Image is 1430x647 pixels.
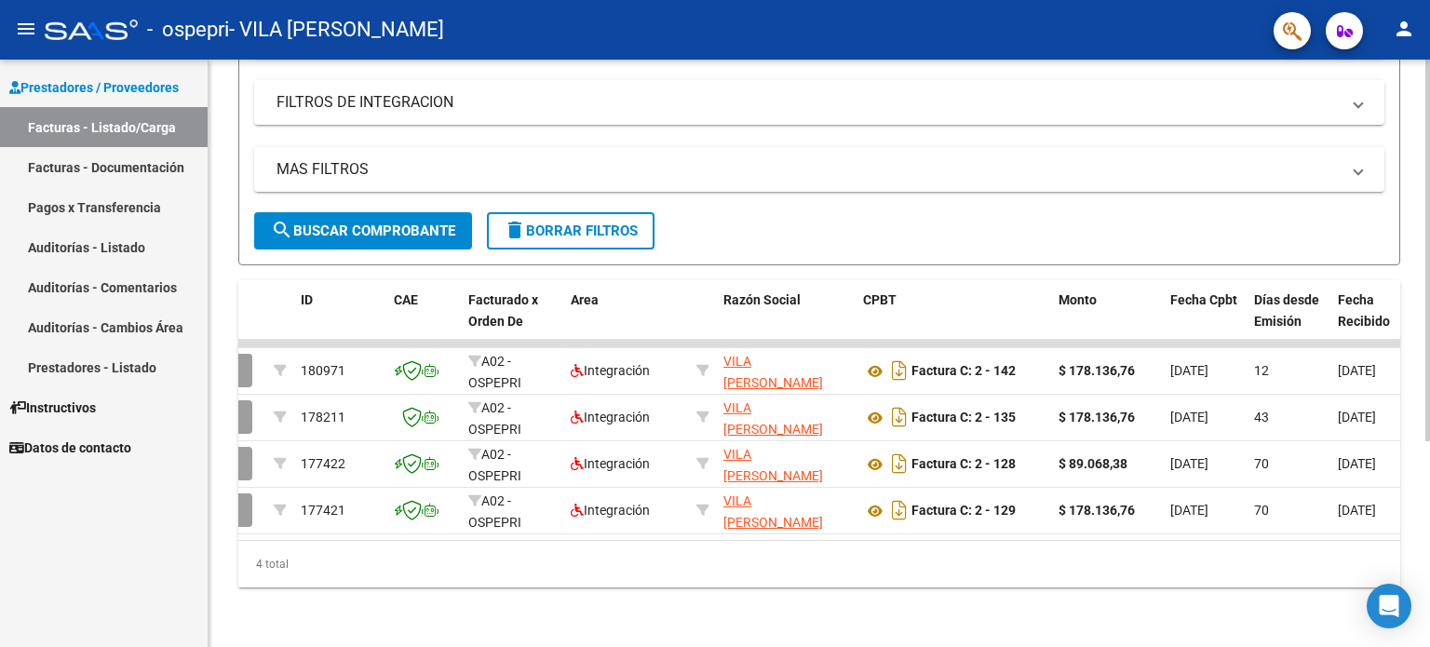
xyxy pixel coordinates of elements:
button: Buscar Comprobante [254,212,472,249]
span: Fecha Cpbt [1170,292,1237,307]
span: [DATE] [1338,456,1376,471]
span: Instructivos [9,398,96,418]
span: Datos de contacto [9,438,131,458]
span: 177422 [301,456,345,471]
mat-icon: menu [15,18,37,40]
mat-panel-title: MAS FILTROS [277,159,1340,180]
datatable-header-cell: Días desde Emisión [1247,280,1330,362]
span: VILA [PERSON_NAME] [723,400,823,437]
div: Open Intercom Messenger [1367,584,1411,628]
strong: Factura C: 2 - 135 [911,411,1016,425]
span: [DATE] [1338,363,1376,378]
i: Descargar documento [887,495,911,525]
datatable-header-cell: Facturado x Orden De [461,280,563,362]
i: Descargar documento [887,402,911,432]
div: 27308359250 [723,444,848,483]
span: Integración [571,410,650,425]
span: Buscar Comprobante [271,222,455,239]
span: [DATE] [1338,410,1376,425]
span: [DATE] [1170,410,1208,425]
span: VILA [PERSON_NAME] [723,493,823,530]
span: Integración [571,503,650,518]
span: CPBT [863,292,897,307]
span: A02 - OSPEPRI [468,400,521,437]
i: Descargar documento [887,356,911,385]
span: 12 [1254,363,1269,378]
span: [DATE] [1170,456,1208,471]
span: 70 [1254,456,1269,471]
span: ID [301,292,313,307]
span: CAE [394,292,418,307]
datatable-header-cell: Monto [1051,280,1163,362]
mat-expansion-panel-header: FILTROS DE INTEGRACION [254,80,1384,125]
datatable-header-cell: Area [563,280,689,362]
span: [DATE] [1170,363,1208,378]
span: VILA [PERSON_NAME] [723,354,823,390]
datatable-header-cell: Fecha Recibido [1330,280,1414,362]
datatable-header-cell: CPBT [856,280,1051,362]
span: - ospepri [147,9,229,50]
span: 70 [1254,503,1269,518]
span: 43 [1254,410,1269,425]
i: Descargar documento [887,449,911,479]
mat-icon: delete [504,219,526,241]
span: Integración [571,363,650,378]
mat-expansion-panel-header: MAS FILTROS [254,147,1384,192]
span: VILA [PERSON_NAME] [723,447,823,483]
span: [DATE] [1338,503,1376,518]
mat-panel-title: FILTROS DE INTEGRACION [277,92,1340,113]
strong: Factura C: 2 - 142 [911,364,1016,379]
span: 180971 [301,363,345,378]
strong: $ 89.068,38 [1059,456,1127,471]
span: Borrar Filtros [504,222,638,239]
datatable-header-cell: CAE [386,280,461,362]
datatable-header-cell: Fecha Cpbt [1163,280,1247,362]
strong: Factura C: 2 - 128 [911,457,1016,472]
strong: Factura C: 2 - 129 [911,504,1016,519]
datatable-header-cell: Razón Social [716,280,856,362]
strong: $ 178.136,76 [1059,363,1135,378]
span: 178211 [301,410,345,425]
span: [DATE] [1170,503,1208,518]
span: Días desde Emisión [1254,292,1319,329]
div: 27308359250 [723,491,848,530]
span: Monto [1059,292,1097,307]
span: A02 - OSPEPRI [468,354,521,390]
span: Facturado x Orden De [468,292,538,329]
span: Razón Social [723,292,801,307]
span: - VILA [PERSON_NAME] [229,9,444,50]
strong: $ 178.136,76 [1059,410,1135,425]
span: 177421 [301,503,345,518]
datatable-header-cell: ID [293,280,386,362]
span: Fecha Recibido [1338,292,1390,329]
mat-icon: search [271,219,293,241]
span: Area [571,292,599,307]
mat-icon: person [1393,18,1415,40]
span: A02 - OSPEPRI [468,447,521,483]
span: Integración [571,456,650,471]
strong: $ 178.136,76 [1059,503,1135,518]
div: 27308359250 [723,351,848,390]
div: 27308359250 [723,398,848,437]
span: Prestadores / Proveedores [9,77,179,98]
button: Borrar Filtros [487,212,654,249]
div: 4 total [238,541,1400,587]
span: A02 - OSPEPRI [468,493,521,530]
